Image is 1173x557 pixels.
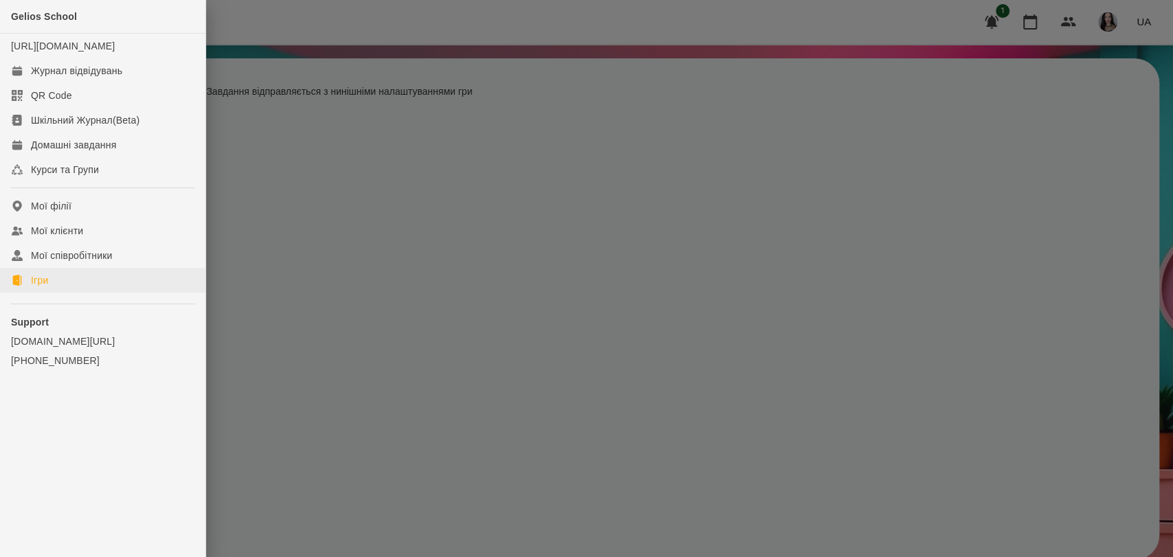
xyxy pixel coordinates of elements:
[11,41,115,52] a: [URL][DOMAIN_NAME]
[31,113,139,127] div: Шкільний Журнал(Beta)
[11,315,194,329] p: Support
[31,199,71,213] div: Мої філії
[11,354,194,367] a: [PHONE_NUMBER]
[31,138,116,152] div: Домашні завдання
[31,89,72,102] div: QR Code
[11,334,194,348] a: [DOMAIN_NAME][URL]
[11,11,77,22] span: Gelios School
[31,273,48,287] div: Ігри
[31,163,99,177] div: Курси та Групи
[31,249,113,262] div: Мої співробітники
[31,224,83,238] div: Мої клієнти
[31,64,122,78] div: Журнал відвідувань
